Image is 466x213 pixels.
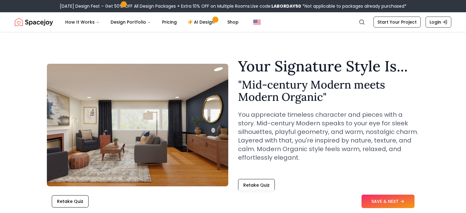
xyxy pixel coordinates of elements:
nav: Global [15,12,451,32]
nav: Main [60,16,244,28]
p: You appreciate timeless character and pieces with a story. Mid-century Modern speaks to your eye ... [238,110,419,162]
a: Spacejoy [15,16,53,28]
img: Mid-century Modern meets Modern Organic Style Example [47,64,228,186]
button: Retake Quiz [238,179,275,191]
b: LABORDAY50 [271,3,301,9]
span: Use code: [251,3,301,9]
a: Login [426,17,451,28]
a: Start Your Project [373,17,421,28]
h1: Your Signature Style Is... [238,59,419,74]
a: Pricing [157,16,182,28]
a: Shop [222,16,244,28]
h2: " Mid-century Modern meets Modern Organic " [238,78,419,103]
span: *Not applicable to packages already purchased* [301,3,407,9]
button: SAVE & NEXT [362,195,415,208]
button: Retake Quiz [52,195,89,207]
img: United States [253,18,261,26]
img: Spacejoy Logo [15,16,53,28]
a: AI Design [183,16,221,28]
button: Design Portfolio [106,16,156,28]
div: [DATE] Design Fest – Get 50% OFF All Design Packages + Extra 10% OFF on Multiple Rooms. [60,3,407,9]
button: How It Works [60,16,104,28]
